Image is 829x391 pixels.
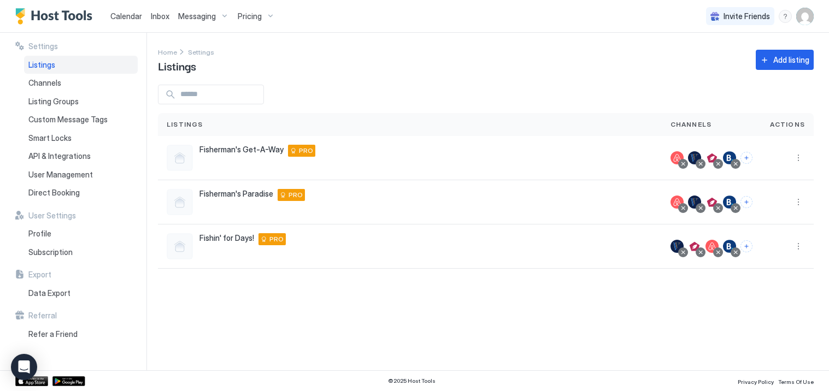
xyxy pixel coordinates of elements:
[792,240,805,253] div: menu
[199,145,284,155] span: Fisherman's Get-A-Way
[740,152,752,164] button: Connect channels
[792,151,805,164] button: More options
[28,97,79,106] span: Listing Groups
[28,78,61,88] span: Channels
[756,50,814,70] button: Add listing
[28,311,57,321] span: Referral
[28,188,80,198] span: Direct Booking
[110,10,142,22] a: Calendar
[388,377,436,384] span: © 2025 Host Tools
[792,195,805,209] div: menu
[24,165,138,184] a: User Management
[28,288,70,298] span: Data Export
[110,11,142,21] span: Calendar
[28,151,91,161] span: API & Integrations
[792,240,805,253] button: More options
[28,211,76,221] span: User Settings
[24,92,138,111] a: Listing Groups
[11,354,37,380] div: Open Intercom Messenger
[15,8,97,25] a: Host Tools Logo
[28,60,55,70] span: Listings
[28,270,51,280] span: Export
[28,247,73,257] span: Subscription
[158,46,177,57] div: Breadcrumb
[299,146,313,156] span: PRO
[158,48,177,56] span: Home
[773,54,809,66] div: Add listing
[740,240,752,252] button: Connect channels
[158,46,177,57] a: Home
[28,42,58,51] span: Settings
[792,195,805,209] button: More options
[24,243,138,262] a: Subscription
[738,375,774,387] a: Privacy Policy
[15,376,48,386] a: App Store
[289,190,303,200] span: PRO
[28,329,78,339] span: Refer a Friend
[770,120,805,129] span: Actions
[738,378,774,385] span: Privacy Policy
[28,115,108,125] span: Custom Message Tags
[24,147,138,165] a: API & Integrations
[779,10,792,23] div: menu
[24,129,138,147] a: Smart Locks
[792,151,805,164] div: menu
[151,11,169,21] span: Inbox
[778,375,814,387] a: Terms Of Use
[24,110,138,129] a: Custom Message Tags
[24,74,138,92] a: Channels
[24,56,138,74] a: Listings
[151,10,169,22] a: Inbox
[740,196,752,208] button: Connect channels
[188,48,214,56] span: Settings
[24,325,138,343] a: Refer a Friend
[24,224,138,243] a: Profile
[52,376,85,386] a: Google Play Store
[238,11,262,21] span: Pricing
[199,189,273,199] span: Fisherman's Paradise
[724,11,770,21] span: Invite Friends
[188,46,214,57] a: Settings
[176,85,263,104] input: Input Field
[778,378,814,385] span: Terms Of Use
[167,120,203,129] span: Listings
[28,170,93,180] span: User Management
[178,11,216,21] span: Messaging
[188,46,214,57] div: Breadcrumb
[24,284,138,303] a: Data Export
[269,234,284,244] span: PRO
[796,8,814,25] div: User profile
[28,133,72,143] span: Smart Locks
[24,183,138,202] a: Direct Booking
[158,57,196,74] span: Listings
[199,233,254,243] span: Fishin' for Days!
[671,120,712,129] span: Channels
[28,229,51,239] span: Profile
